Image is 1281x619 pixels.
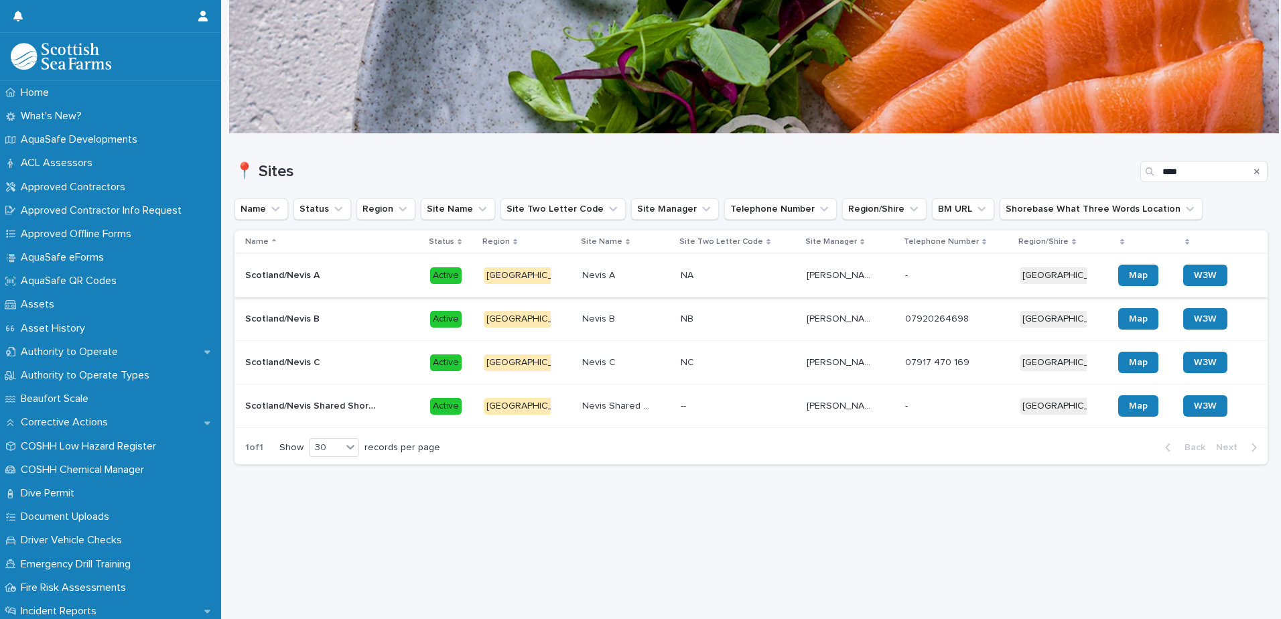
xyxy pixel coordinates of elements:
[1118,352,1158,373] a: Map
[15,440,167,453] p: COSHH Low Hazard Register
[15,393,99,405] p: Beaufort Scale
[245,398,382,412] p: Scotland/Nevis Shared Shorebase
[842,198,927,220] button: Region/Shire
[681,311,696,325] p: NB
[1129,314,1148,324] span: Map
[1183,395,1227,417] a: W3W
[1140,161,1268,182] input: Search
[805,234,857,249] p: Site Manager
[904,234,979,249] p: Telephone Number
[1118,395,1158,417] a: Map
[1183,308,1227,330] a: W3W
[15,322,96,335] p: Asset History
[681,398,689,412] p: --
[1018,234,1069,249] p: Region/Shire
[234,297,1268,341] tr: Scotland/Nevis BScotland/Nevis B Active[GEOGRAPHIC_DATA]Nevis BNevis B NBNB [PERSON_NAME][PERSON_...
[15,581,137,594] p: Fire Risk Assessments
[1194,358,1217,367] span: W3W
[500,198,626,220] button: Site Two Letter Code
[430,354,462,371] div: Active
[293,198,351,220] button: Status
[484,267,582,284] div: [GEOGRAPHIC_DATA]
[15,510,120,523] p: Document Uploads
[234,431,274,464] p: 1 of 1
[234,254,1268,297] tr: Scotland/Nevis AScotland/Nevis A Active[GEOGRAPHIC_DATA]Nevis ANevis A NANA [PERSON_NAME][PERSON_...
[681,267,696,281] p: NA
[430,267,462,284] div: Active
[681,354,697,368] p: NC
[234,385,1268,428] tr: Scotland/Nevis Shared ShorebaseScotland/Nevis Shared Shorebase Active[GEOGRAPHIC_DATA]Nevis Share...
[1020,311,1118,328] div: [GEOGRAPHIC_DATA]
[430,398,462,415] div: Active
[15,346,129,358] p: Authority to Operate
[245,311,322,325] p: Scotland/Nevis B
[15,86,60,99] p: Home
[15,275,127,287] p: AquaSafe QR Codes
[245,354,323,368] p: Scotland/Nevis C
[1154,441,1211,454] button: Back
[356,198,415,220] button: Region
[582,311,618,325] p: Nevis B
[807,398,876,412] p: [PERSON_NAME]
[905,354,972,368] p: 07917 470 169
[484,311,582,328] div: [GEOGRAPHIC_DATA]
[1118,308,1158,330] a: Map
[15,464,155,476] p: COSHH Chemical Manager
[364,442,440,454] p: records per page
[582,354,618,368] p: Nevis C
[421,198,495,220] button: Site Name
[1194,271,1217,280] span: W3W
[310,441,342,455] div: 30
[15,416,119,429] p: Corrective Actions
[15,298,65,311] p: Assets
[1000,198,1203,220] button: Shorebase What Three Words Location
[11,43,111,70] img: bPIBxiqnSb2ggTQWdOVV
[15,558,141,571] p: Emergency Drill Training
[582,398,652,412] p: Nevis Shared Shorebase
[234,341,1268,385] tr: Scotland/Nevis CScotland/Nevis C Active[GEOGRAPHIC_DATA]Nevis CNevis C NCNC [PERSON_NAME][PERSON_...
[1020,354,1118,371] div: [GEOGRAPHIC_DATA]
[582,267,618,281] p: Nevis A
[15,534,133,547] p: Driver Vehicle Checks
[245,234,269,249] p: Name
[15,251,115,264] p: AquaSafe eForms
[905,267,911,281] p: -
[484,398,582,415] div: [GEOGRAPHIC_DATA]
[234,198,288,220] button: Name
[1176,443,1205,452] span: Back
[724,198,837,220] button: Telephone Number
[1020,267,1118,284] div: [GEOGRAPHIC_DATA]
[484,354,582,371] div: [GEOGRAPHIC_DATA]
[1129,271,1148,280] span: Map
[1020,398,1118,415] div: [GEOGRAPHIC_DATA]
[581,234,622,249] p: Site Name
[15,204,192,217] p: Approved Contractor Info Request
[245,267,322,281] p: Scotland/Nevis A
[679,234,763,249] p: Site Two Letter Code
[1216,443,1245,452] span: Next
[15,487,85,500] p: Dive Permit
[482,234,510,249] p: Region
[15,110,92,123] p: What's New?
[1183,265,1227,286] a: W3W
[1129,401,1148,411] span: Map
[1194,314,1217,324] span: W3W
[905,311,971,325] p: 07920264698
[429,234,454,249] p: Status
[807,311,876,325] p: [PERSON_NAME]
[15,157,103,169] p: ACL Assessors
[15,133,148,146] p: AquaSafe Developments
[631,198,719,220] button: Site Manager
[234,162,1135,182] h1: 📍 Sites
[279,442,304,454] p: Show
[1129,358,1148,367] span: Map
[1194,401,1217,411] span: W3W
[905,398,911,412] p: -
[932,198,994,220] button: BM URL
[15,369,160,382] p: Authority to Operate Types
[807,267,876,281] p: [PERSON_NAME]
[807,354,876,368] p: [PERSON_NAME]
[430,311,462,328] div: Active
[15,605,107,618] p: Incident Reports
